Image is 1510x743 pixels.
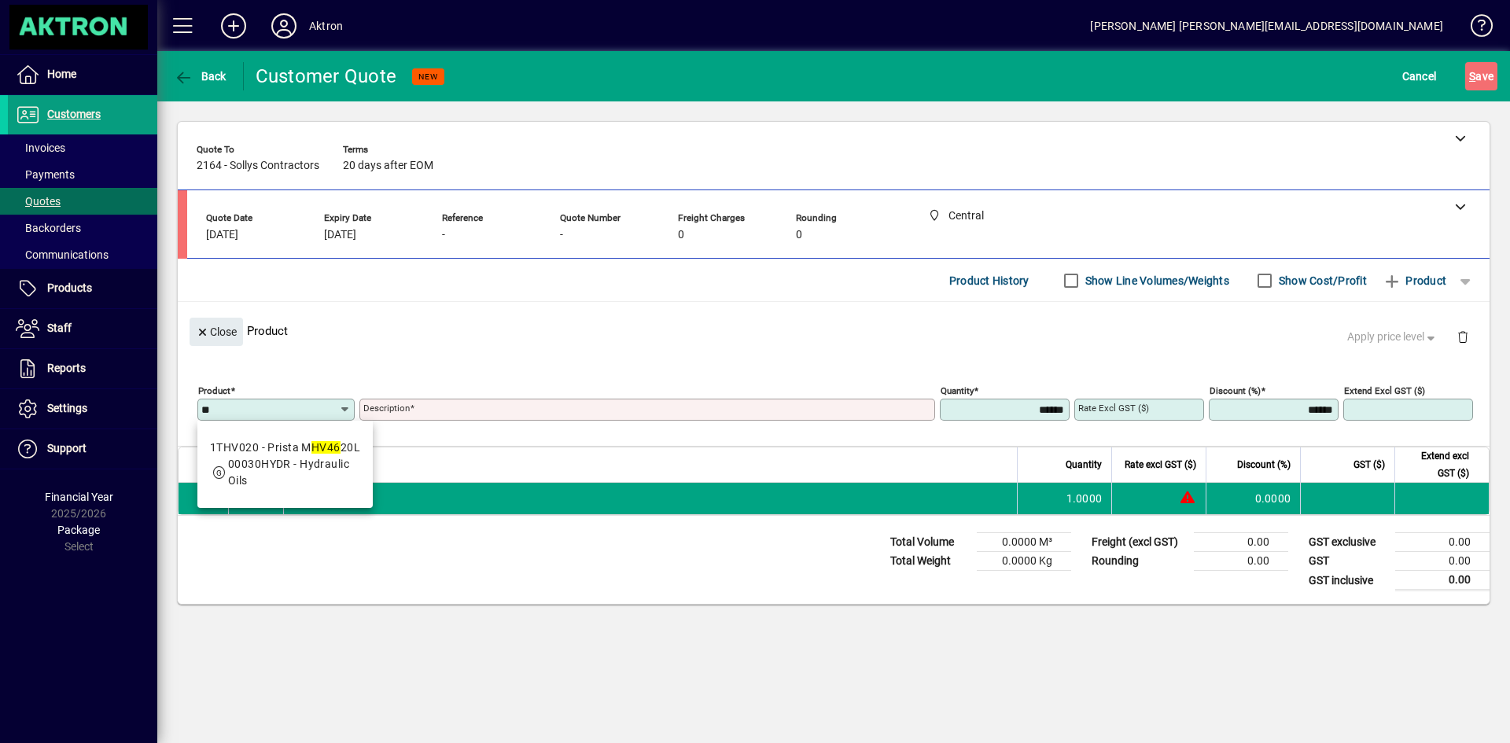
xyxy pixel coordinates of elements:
button: Back [170,62,230,90]
span: Support [47,442,87,454]
td: Rounding [1084,552,1194,571]
mat-label: Quantity [941,385,974,396]
a: Products [8,269,157,308]
app-page-header-button: Back [157,62,244,90]
span: 1.0000 [1066,491,1103,506]
span: Extend excl GST ($) [1405,447,1469,482]
span: [DATE] [206,229,238,241]
span: Apply price level [1347,329,1438,345]
button: Product History [943,267,1036,295]
td: 0.00 [1194,533,1288,552]
td: GST exclusive [1301,533,1395,552]
span: Cancel [1402,64,1437,89]
a: Knowledge Base [1459,3,1490,54]
span: Staff [47,322,72,334]
td: Freight (excl GST) [1084,533,1194,552]
label: Show Cost/Profit [1276,273,1367,289]
span: NEW [418,72,438,82]
div: Customer Quote [256,64,397,89]
td: 0.0000 M³ [977,533,1071,552]
span: Back [174,70,226,83]
span: ave [1469,64,1493,89]
button: Add [208,12,259,40]
td: 0.0000 Kg [977,552,1071,571]
button: Delete [1444,318,1482,355]
span: - [560,229,563,241]
span: 0 [678,229,684,241]
span: [DATE] [324,229,356,241]
td: GST [1301,552,1395,571]
div: Product [178,302,1490,359]
span: Communications [16,248,109,261]
label: Show Line Volumes/Weights [1082,273,1229,289]
a: Support [8,429,157,469]
em: HV46 [311,441,341,454]
td: 0.00 [1395,533,1490,552]
mat-label: Product [198,385,230,396]
span: Payments [16,168,75,181]
span: 0 [796,229,802,241]
app-page-header-button: Delete [1444,329,1482,344]
mat-label: Description [363,403,410,414]
span: 2164 - Sollys Contractors [197,160,319,172]
a: Staff [8,309,157,348]
span: Rate excl GST ($) [1125,456,1196,473]
a: Invoices [8,134,157,161]
mat-label: Extend excl GST ($) [1344,385,1425,396]
td: GST inclusive [1301,571,1395,590]
a: Home [8,55,157,94]
button: Apply price level [1341,323,1445,351]
span: Reports [47,362,86,374]
td: 0.00 [1194,552,1288,571]
span: GST ($) [1353,456,1385,473]
a: Settings [8,389,157,429]
div: Aktron [309,13,343,39]
td: 0.00 [1395,571,1490,590]
span: Quotes [16,195,61,208]
div: 1THV020 - Prista M 20L [210,440,360,456]
app-page-header-button: Close [186,324,247,338]
mat-option: 1THV020 - Prista MHV46 20L [197,427,373,502]
td: Total Weight [882,552,977,571]
div: [PERSON_NAME] [PERSON_NAME][EMAIL_ADDRESS][DOMAIN_NAME] [1090,13,1443,39]
span: Invoices [16,142,65,154]
button: Close [190,318,243,346]
a: Quotes [8,188,157,215]
span: Customers [47,108,101,120]
span: Backorders [16,222,81,234]
span: Discount (%) [1237,456,1291,473]
td: 0.00 [1395,552,1490,571]
span: Quantity [1066,456,1102,473]
td: Total Volume [882,533,977,552]
span: Home [47,68,76,80]
a: Reports [8,349,157,388]
span: Settings [47,402,87,414]
button: Profile [259,12,309,40]
a: Payments [8,161,157,188]
a: Communications [8,241,157,268]
span: Package [57,524,100,536]
button: Cancel [1398,62,1441,90]
span: 20 days after EOM [343,160,433,172]
span: - [442,229,445,241]
span: Product History [949,268,1029,293]
mat-label: Rate excl GST ($) [1078,403,1149,414]
span: Financial Year [45,491,113,503]
a: Backorders [8,215,157,241]
span: Products [47,281,92,294]
span: 00030HYDR - Hydraulic Oils [228,458,349,487]
mat-label: Discount (%) [1210,385,1261,396]
button: Save [1465,62,1497,90]
td: 0.0000 [1206,483,1300,514]
span: S [1469,70,1475,83]
span: Close [196,319,237,345]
